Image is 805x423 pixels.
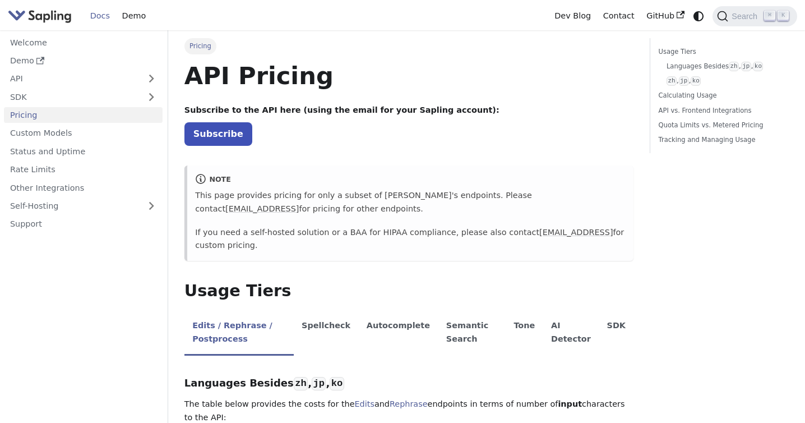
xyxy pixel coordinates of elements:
[778,11,789,21] kbd: K
[184,311,294,356] li: Edits / Rephrase / Postprocess
[4,53,163,69] a: Demo
[438,311,506,356] li: Semantic Search
[184,38,634,54] nav: Breadcrumbs
[729,62,739,71] code: zh
[184,105,499,114] strong: Subscribe to the API here (using the email for your Sapling account):
[195,189,626,216] p: This page provides pricing for only a subset of [PERSON_NAME]'s endpoints. Please contact for pri...
[667,76,781,86] a: zh,jp,ko
[140,71,163,87] button: Expand sidebar category 'API'
[659,135,785,145] a: Tracking and Managing Usage
[4,198,163,214] a: Self-Hosting
[599,311,633,356] li: SDK
[225,204,299,213] a: [EMAIL_ADDRESS]
[659,90,785,101] a: Calculating Usage
[543,311,599,356] li: AI Detector
[184,281,634,301] h2: Usage Tiers
[667,76,677,86] code: zh
[294,311,359,356] li: Spellcheck
[691,8,707,24] button: Switch between dark and light mode (currently system mode)
[4,125,163,141] a: Custom Models
[659,47,785,57] a: Usage Tiers
[184,122,252,145] a: Subscribe
[4,143,163,159] a: Status and Uptime
[184,377,634,390] h3: Languages Besides , ,
[597,7,641,25] a: Contact
[358,311,438,356] li: Autocomplete
[116,7,152,25] a: Demo
[764,11,775,21] kbd: ⌘
[390,399,428,408] a: Rephrase
[4,180,163,196] a: Other Integrations
[8,8,72,24] img: Sapling.ai
[640,7,690,25] a: GitHub
[539,228,613,237] a: [EMAIL_ADDRESS]
[184,38,216,54] span: Pricing
[4,89,140,105] a: SDK
[195,173,626,187] div: note
[330,377,344,390] code: ko
[140,89,163,105] button: Expand sidebar category 'SDK'
[355,399,374,408] a: Edits
[667,61,781,72] a: Languages Besideszh,jp,ko
[558,399,582,408] strong: input
[548,7,596,25] a: Dev Blog
[4,107,163,123] a: Pricing
[659,105,785,116] a: API vs. Frontend Integrations
[4,162,163,178] a: Rate Limits
[506,311,543,356] li: Tone
[312,377,326,390] code: jp
[691,76,701,86] code: ko
[4,34,163,50] a: Welcome
[294,377,308,390] code: zh
[713,6,797,26] button: Search (Command+K)
[4,216,163,232] a: Support
[8,8,76,24] a: Sapling.ai
[679,76,689,86] code: jp
[195,226,626,253] p: If you need a self-hosted solution or a BAA for HIPAA compliance, please also contact for custom ...
[728,12,764,21] span: Search
[84,7,116,25] a: Docs
[4,71,140,87] a: API
[741,62,751,71] code: jp
[184,61,634,91] h1: API Pricing
[659,120,785,131] a: Quota Limits vs. Metered Pricing
[753,62,763,71] code: ko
